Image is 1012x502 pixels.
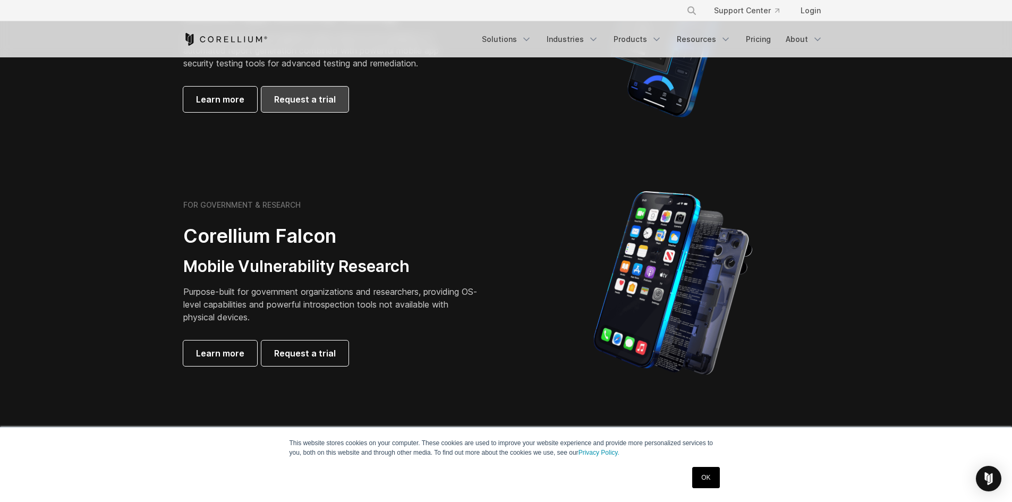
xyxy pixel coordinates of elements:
[274,93,336,106] span: Request a trial
[261,341,348,366] a: Request a trial
[739,30,777,49] a: Pricing
[183,257,481,277] h3: Mobile Vulnerability Research
[274,347,336,360] span: Request a trial
[290,438,723,457] p: This website stores cookies on your computer. These cookies are used to improve your website expe...
[183,87,257,112] a: Learn more
[183,341,257,366] a: Learn more
[475,30,538,49] a: Solutions
[196,347,244,360] span: Learn more
[261,87,348,112] a: Request a trial
[183,224,481,248] h2: Corellium Falcon
[196,93,244,106] span: Learn more
[183,200,301,210] h6: FOR GOVERNMENT & RESEARCH
[674,1,829,20] div: Navigation Menu
[779,30,829,49] a: About
[593,190,753,376] img: iPhone model separated into the mechanics used to build the physical device.
[540,30,605,49] a: Industries
[976,466,1001,491] div: Open Intercom Messenger
[579,449,619,456] a: Privacy Policy.
[475,30,829,49] div: Navigation Menu
[792,1,829,20] a: Login
[670,30,737,49] a: Resources
[183,285,481,324] p: Purpose-built for government organizations and researchers, providing OS-level capabilities and p...
[705,1,788,20] a: Support Center
[607,30,668,49] a: Products
[183,33,268,46] a: Corellium Home
[682,1,701,20] button: Search
[692,467,719,488] a: OK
